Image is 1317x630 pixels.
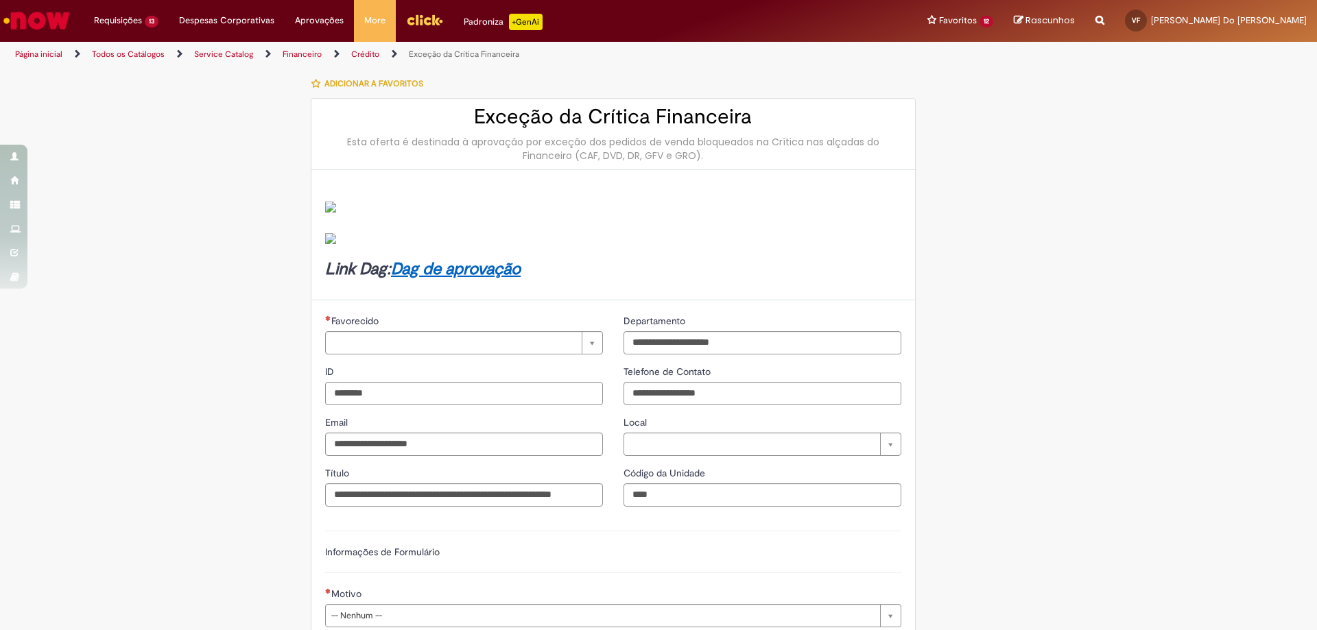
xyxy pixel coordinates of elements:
[325,416,351,428] span: Email
[325,315,331,321] span: Necessários
[179,14,274,27] span: Despesas Corporativas
[325,433,603,456] input: Email
[325,106,901,128] h2: Exceção da Crítica Financeira
[15,49,62,60] a: Página inicial
[624,483,901,507] input: Código da Unidade
[351,49,379,60] a: Crédito
[624,331,901,354] input: Departamento
[325,233,336,244] img: sys_attachment.do
[325,331,603,354] a: Limpar campo Favorecido
[325,467,352,479] span: Título
[194,49,253,60] a: Service Catalog
[1014,14,1075,27] a: Rascunhos
[1151,14,1307,26] span: [PERSON_NAME] Do [PERSON_NAME]
[980,16,993,27] span: 12
[624,467,708,479] span: Código da Unidade
[509,14,543,30] p: +GenAi
[283,49,322,60] a: Financeiro
[364,14,385,27] span: More
[145,16,158,27] span: 13
[391,258,521,280] a: Dag de aprovação
[624,315,688,327] span: Departamento
[94,14,142,27] span: Requisições
[1132,16,1140,25] span: VF
[325,588,331,594] span: Necessários
[1025,14,1075,27] span: Rascunhos
[311,69,431,98] button: Adicionar a Favoritos
[324,78,423,89] span: Adicionar a Favoritos
[409,49,519,60] a: Exceção da Crítica Financeira
[325,546,440,558] label: Informações de Formulário
[325,202,336,213] img: sys_attachment.do
[325,135,901,162] div: Esta oferta é destinada à aprovação por exceção dos pedidos de venda bloqueados na Crítica nas al...
[624,365,713,378] span: Telefone de Contato
[92,49,165,60] a: Todos os Catálogos
[331,605,873,627] span: -- Nenhum --
[295,14,344,27] span: Aprovações
[10,42,868,67] ul: Trilhas de página
[1,7,72,34] img: ServiceNow
[325,483,603,507] input: Título
[325,365,337,378] span: ID
[624,382,901,405] input: Telefone de Contato
[464,14,543,30] div: Padroniza
[406,10,443,30] img: click_logo_yellow_360x200.png
[325,258,521,280] strong: Link Dag:
[939,14,977,27] span: Favoritos
[624,433,901,456] a: Limpar campo Local
[331,315,381,327] span: Necessários - Favorecido
[325,382,603,405] input: ID
[624,416,650,428] span: Local
[331,587,364,600] span: Motivo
